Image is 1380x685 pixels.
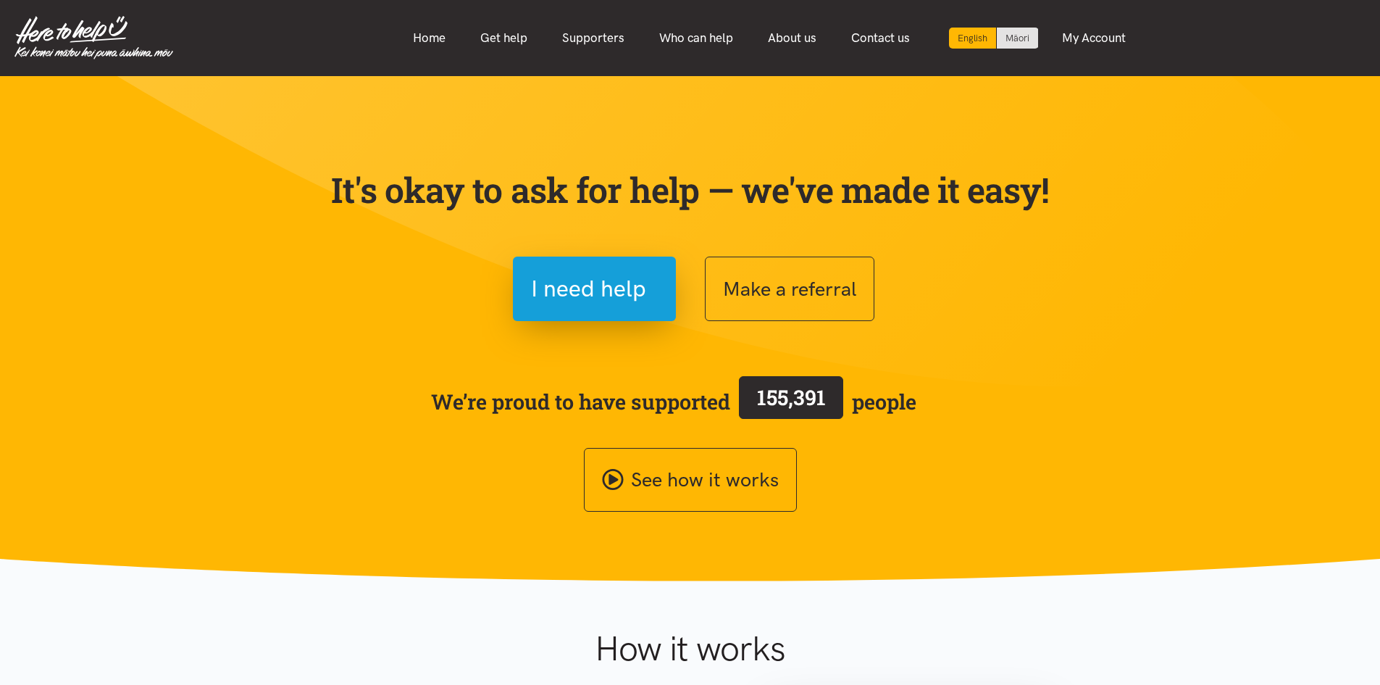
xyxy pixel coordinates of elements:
[705,257,874,321] button: Make a referral
[997,28,1038,49] a: Switch to Te Reo Māori
[1045,22,1143,54] a: My Account
[750,22,834,54] a: About us
[730,373,852,430] a: 155,391
[328,169,1053,211] p: It's okay to ask for help — we've made it easy!
[396,22,463,54] a: Home
[453,628,927,670] h1: How it works
[949,28,997,49] div: Current language
[14,16,173,59] img: Home
[463,22,545,54] a: Get help
[431,373,916,430] span: We’re proud to have supported people
[545,22,642,54] a: Supporters
[834,22,927,54] a: Contact us
[949,28,1039,49] div: Language toggle
[531,270,646,307] span: I need help
[513,257,676,321] button: I need help
[757,383,826,411] span: 155,391
[642,22,750,54] a: Who can help
[584,448,797,512] a: See how it works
